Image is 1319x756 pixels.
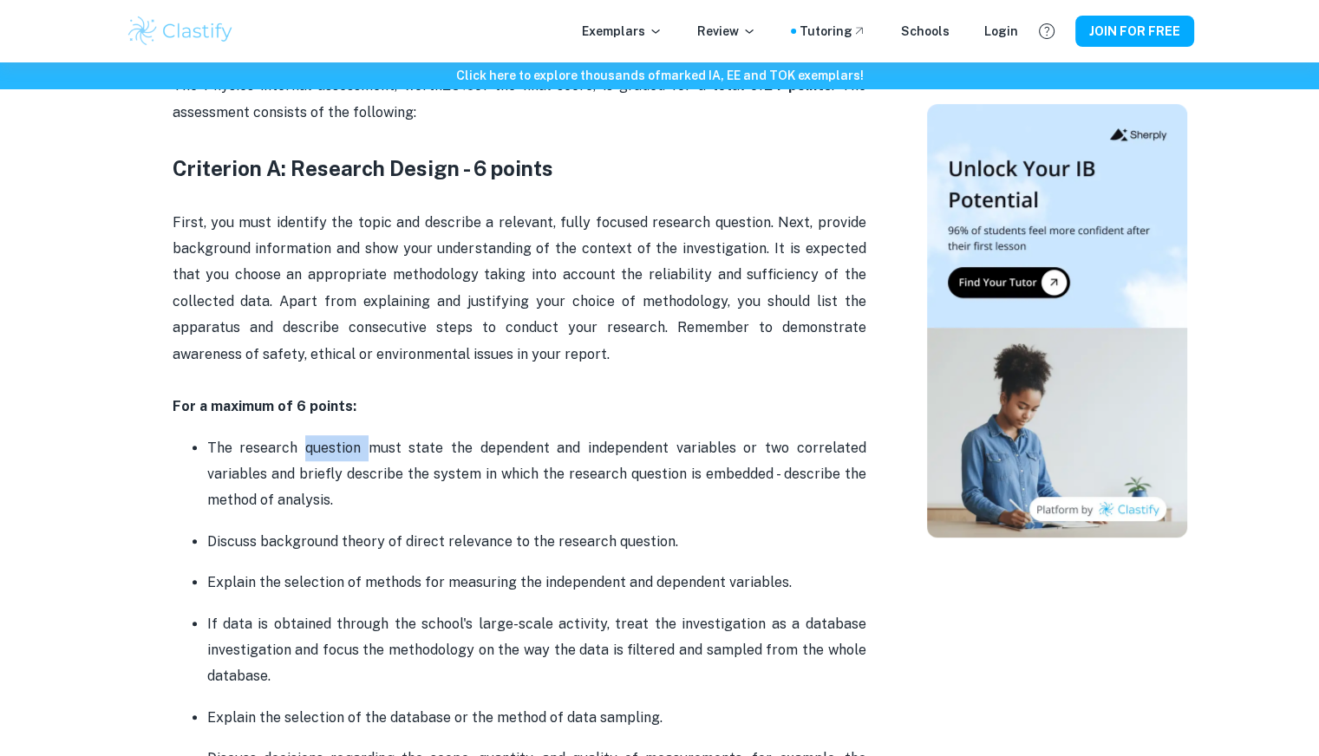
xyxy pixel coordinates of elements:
[207,611,866,690] p: If data is obtained through the school's large-scale activity, treat the investigation as a datab...
[800,22,866,41] a: Tutoring
[173,214,870,362] span: First, you must identify the topic and describe a relevant, fully focused research question. Next...
[582,22,663,41] p: Exemplars
[3,66,1316,85] h6: Click here to explore thousands of marked IA, EE and TOK exemplars !
[207,705,866,731] p: Explain the selection of the database or the method of data sampling.
[207,435,866,514] p: The research question must state the dependent and independent variables or two correlated variab...
[901,22,950,41] a: Schools
[697,22,756,41] p: Review
[1032,16,1061,46] button: Help and Feedback
[126,14,236,49] img: Clastify logo
[207,529,866,555] p: Discuss background theory of direct relevance to the research question.
[1075,16,1194,47] button: JOIN FOR FREE
[173,156,553,180] strong: Criterion A: Research Design - 6 points
[927,104,1187,538] img: Thumbnail
[173,398,356,414] strong: For a maximum of 6 points:
[984,22,1018,41] a: Login
[207,570,866,596] p: Explain the selection of methods for measuring the independent and dependent variables.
